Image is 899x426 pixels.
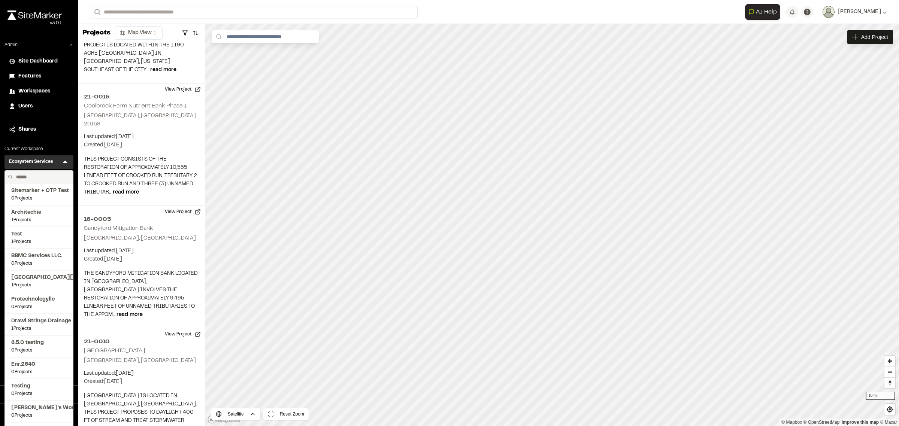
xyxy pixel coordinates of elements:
p: [GEOGRAPHIC_DATA], [GEOGRAPHIC_DATA] [84,357,199,365]
h2: Sandyford Mitigation Bank [84,226,153,231]
p: Last updated: [DATE] [84,133,199,141]
a: Enr.26400Projects [11,360,67,375]
span: [PERSON_NAME] [838,8,881,16]
button: Open AI Assistant [745,4,780,20]
a: Protechnologyllc0Projects [11,295,67,310]
h2: 21-0010 [84,337,199,346]
span: 1 Projects [11,238,67,245]
p: Created: [DATE] [84,255,199,264]
span: 0 Projects [11,390,67,397]
button: Satellite [211,408,260,420]
span: 0 Projects [11,304,67,310]
span: Shares [18,125,36,134]
span: 1 Projects [11,282,67,289]
p: Last updated: [DATE] [84,369,199,378]
span: Architechie [11,209,67,217]
a: Maxar [880,420,897,425]
a: BBMC Services LLC.0Projects [11,252,67,267]
button: View Project [160,328,205,340]
p: Created: [DATE] [84,378,199,386]
p: THE SANDYFORD MITIGATION BANK LOCATED IN [GEOGRAPHIC_DATA], [GEOGRAPHIC_DATA] INVOLVES THE RESTOR... [84,270,199,319]
span: 1 Projects [11,325,67,332]
p: Created: [DATE] [84,141,199,149]
span: Protechnologyllc [11,295,67,304]
a: Architechie1Projects [11,209,67,223]
span: Testing [11,382,67,390]
button: Reset bearing to north [884,377,895,388]
a: Drawl Strings Drainage1Projects [11,317,67,332]
p: Current Workspace [4,146,73,152]
span: Enr.2640 [11,360,67,369]
a: Features [9,72,69,80]
p: Last updated: [DATE] [84,247,199,255]
a: [GEOGRAPHIC_DATA][US_STATE]1Projects [11,274,67,289]
a: Workspaces [9,87,69,95]
a: Shares [9,125,69,134]
span: [PERSON_NAME]'s Workspace [11,404,67,412]
button: Reset Zoom [263,408,309,420]
span: Features [18,72,41,80]
p: [GEOGRAPHIC_DATA], [GEOGRAPHIC_DATA] [84,234,199,243]
button: [PERSON_NAME] [823,6,887,18]
p: Projects [82,28,111,38]
span: 0 Projects [11,347,67,354]
a: Mapbox logo [208,415,240,424]
span: Users [18,102,33,110]
div: Open AI Assistant [745,4,783,20]
a: Test1Projects [11,230,67,245]
button: View Project [160,83,205,95]
button: Find my location [884,404,895,415]
a: OpenStreetMap [803,420,840,425]
img: User [823,6,835,18]
span: read more [150,68,176,72]
button: Zoom in [884,356,895,366]
a: Map feedback [842,420,879,425]
p: [GEOGRAPHIC_DATA], [GEOGRAPHIC_DATA] 20158 [84,112,199,128]
span: Drawl Strings Drainage [11,317,67,325]
h2: 16-0005 [84,215,199,224]
span: 0 Projects [11,412,67,419]
a: [PERSON_NAME]'s Workspace0Projects [11,404,67,419]
span: 0 Projects [11,260,67,267]
span: read more [116,313,143,317]
span: 6.5.0 testing [11,339,67,347]
h2: Coolbrook Farm Nutrient Bank Phase 1 [84,103,187,109]
a: Sitemarker + OTP Test0Projects [11,187,67,202]
h2: [GEOGRAPHIC_DATA] [84,348,145,353]
span: BBMC Services LLC. [11,252,67,260]
a: Testing0Projects [11,382,67,397]
a: 6.5.0 testing0Projects [11,339,67,354]
span: 0 Projects [11,195,67,202]
button: Zoom out [884,366,895,377]
div: 10 mi [866,392,895,400]
a: Users [9,102,69,110]
span: AI Help [756,7,777,16]
h2: 21-0015 [84,92,199,101]
button: Search [90,6,103,18]
a: Mapbox [781,420,802,425]
span: [GEOGRAPHIC_DATA][US_STATE] [11,274,67,282]
img: rebrand.png [7,10,62,20]
span: Site Dashboard [18,57,58,66]
span: Add Project [861,33,888,41]
p: THIS PROJECT CONSISTS OF THE RESTORATION OF APPROXIMATELY 10,555 LINEAR FEET OF CROOKED RUN, TRIB... [84,155,199,197]
span: read more [113,190,139,195]
span: 1 Projects [11,217,67,223]
span: Sitemarker + OTP Test [11,187,67,195]
span: 0 Projects [11,369,67,375]
p: THE BISCUIT RUN STREAM RESTORATION PROJECT IS LOCATED WITHIN THE 1,190-ACRE [GEOGRAPHIC_DATA] IN ... [84,33,199,74]
span: Test [11,230,67,238]
div: Oh geez...please don't... [7,20,62,27]
p: Admin [4,42,18,48]
h3: Ecosystem Services [9,158,53,166]
a: Site Dashboard [9,57,69,66]
button: View Project [160,206,205,218]
span: Workspaces [18,87,50,95]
